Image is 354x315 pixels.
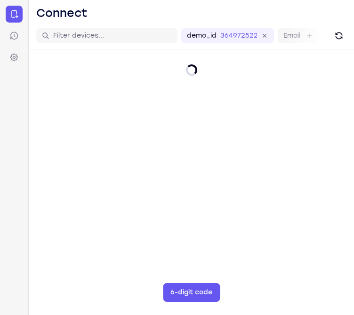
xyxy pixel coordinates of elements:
a: Connect [6,6,23,23]
a: Settings [6,49,23,66]
label: demo_id [187,31,217,40]
label: Email [283,31,300,40]
button: Refresh [331,28,346,43]
input: Filter devices... [53,31,172,40]
a: Sessions [6,27,23,44]
h1: Connect [36,6,88,21]
button: 6-digit code [163,283,220,302]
